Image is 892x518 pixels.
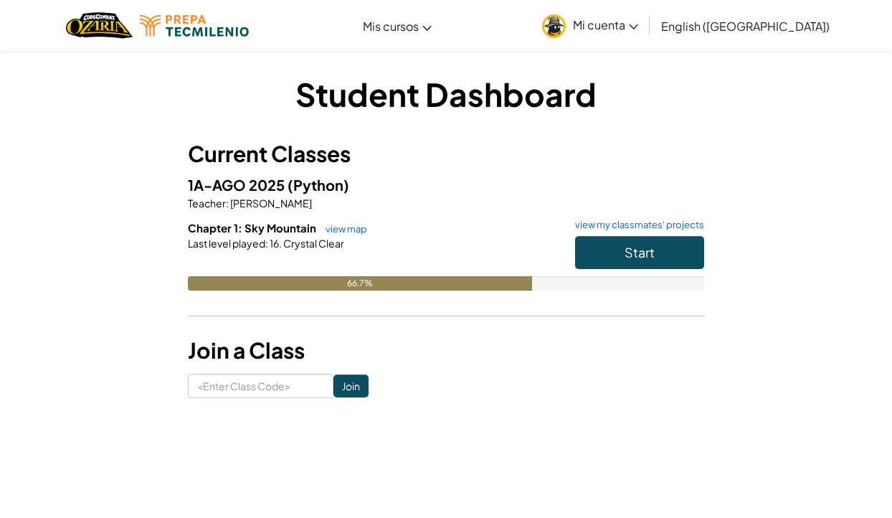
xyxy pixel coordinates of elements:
[188,276,532,291] div: 66.7%
[188,374,333,398] input: <Enter Class Code>
[363,19,419,34] font: Mis cursos
[188,176,288,194] span: 1A-AGO 2025
[654,6,837,45] a: English ([GEOGRAPHIC_DATA])
[188,138,704,170] h3: Current Classes
[268,237,282,250] span: 16.
[226,197,229,209] span: :
[535,3,645,48] a: Mi cuenta
[333,375,369,397] input: Join
[288,176,349,194] span: (Python)
[188,221,318,235] span: Chapter 1: Sky Mountain
[625,244,655,260] span: Start
[568,220,704,230] a: view my classmates' projects
[282,237,344,250] span: Crystal Clear
[356,6,439,45] a: Mis cursos
[66,11,133,40] a: Logotipo de Ozaria de CodeCombat
[188,72,704,116] h1: Student Dashboard
[140,15,249,37] img: Logotipo de Tecmilenio
[229,197,312,209] span: [PERSON_NAME]
[188,334,704,367] h3: Join a Class
[188,237,265,250] span: Last level played
[318,223,367,235] a: view map
[573,17,625,32] font: Mi cuenta
[188,197,226,209] span: Teacher
[542,14,566,38] img: avatar
[661,19,830,34] span: English ([GEOGRAPHIC_DATA])
[66,11,133,40] img: Hogar
[575,236,704,269] button: Start
[265,237,268,250] span: :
